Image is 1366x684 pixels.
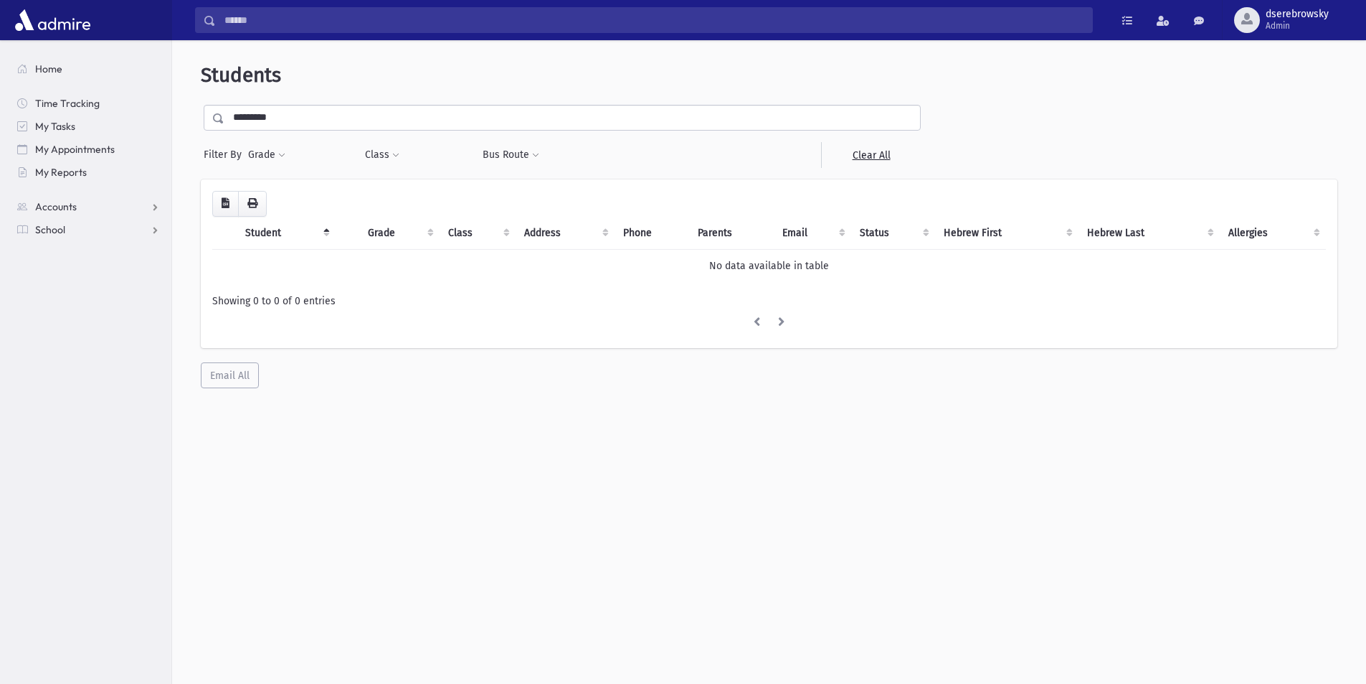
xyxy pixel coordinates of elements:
[821,142,921,168] a: Clear All
[35,97,100,110] span: Time Tracking
[1220,217,1326,250] th: Allergies: activate to sort column ascending
[689,217,774,250] th: Parents
[201,362,259,388] button: Email All
[204,147,247,162] span: Filter By
[774,217,851,250] th: Email: activate to sort column ascending
[237,217,336,250] th: Student: activate to sort column descending
[35,120,75,133] span: My Tasks
[935,217,1078,250] th: Hebrew First: activate to sort column ascending
[212,191,239,217] button: CSV
[6,92,171,115] a: Time Tracking
[35,143,115,156] span: My Appointments
[201,63,281,87] span: Students
[6,195,171,218] a: Accounts
[6,138,171,161] a: My Appointments
[6,115,171,138] a: My Tasks
[238,191,267,217] button: Print
[212,294,1326,309] div: Showing 0 to 0 of 0 entries
[851,217,935,250] th: Status: activate to sort column ascending
[6,57,171,80] a: Home
[364,142,400,168] button: Class
[1078,217,1220,250] th: Hebrew Last: activate to sort column ascending
[35,223,65,236] span: School
[6,161,171,184] a: My Reports
[35,200,77,213] span: Accounts
[11,6,94,34] img: AdmirePro
[1266,9,1329,20] span: dserebrowsky
[6,218,171,241] a: School
[35,166,87,179] span: My Reports
[247,142,286,168] button: Grade
[1266,20,1329,32] span: Admin
[482,142,540,168] button: Bus Route
[35,62,62,75] span: Home
[212,249,1326,282] td: No data available in table
[216,7,1092,33] input: Search
[516,217,615,250] th: Address: activate to sort column ascending
[615,217,688,250] th: Phone
[440,217,516,250] th: Class: activate to sort column ascending
[359,217,440,250] th: Grade: activate to sort column ascending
